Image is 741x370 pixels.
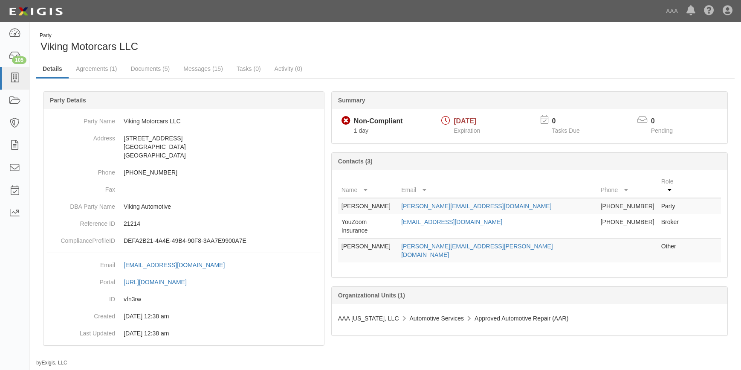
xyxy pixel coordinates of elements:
div: Party [40,32,138,39]
td: YouZoom Insurance [338,214,398,239]
div: [EMAIL_ADDRESS][DOMAIN_NAME] [124,261,225,269]
dt: Party Name [47,113,115,125]
dd: [STREET_ADDRESS] [GEOGRAPHIC_DATA] [GEOGRAPHIC_DATA] [47,130,321,164]
dt: Phone [47,164,115,177]
td: [PERSON_NAME] [338,239,398,263]
a: [PERSON_NAME][EMAIL_ADDRESS][DOMAIN_NAME] [401,203,551,210]
span: Automotive Services [410,315,464,322]
div: Non-Compliant [354,117,403,126]
dt: Last Updated [47,325,115,338]
dt: ComplianceProfileID [47,232,115,245]
span: Approved Automotive Repair (AAR) [475,315,568,322]
i: Non-Compliant [342,117,350,125]
p: DEFA2B21-4A4E-49B4-90F8-3AA7E9900A7E [124,236,321,245]
td: [PERSON_NAME] [338,198,398,214]
a: Tasks (0) [230,60,267,77]
a: Messages (15) [177,60,229,77]
td: [PHONE_NUMBER] [597,214,658,239]
b: Party Details [50,97,86,104]
span: Tasks Due [552,127,579,134]
span: Expiration [454,127,480,134]
dt: ID [47,291,115,303]
b: Contacts (3) [338,158,373,165]
p: 21214 [124,219,321,228]
b: Organizational Units (1) [338,292,405,299]
div: 105 [12,56,26,64]
th: Phone [597,174,658,198]
th: Name [338,174,398,198]
dt: DBA Party Name [47,198,115,211]
td: Other [658,239,687,263]
dt: Created [47,308,115,320]
dt: Reference ID [47,215,115,228]
a: [URL][DOMAIN_NAME] [124,279,196,286]
dt: Portal [47,274,115,286]
a: Exigis, LLC [42,360,67,366]
dd: Viking Motorcars LLC [47,113,321,130]
td: Broker [658,214,687,239]
p: 0 [651,117,683,126]
a: [EMAIL_ADDRESS][DOMAIN_NAME] [401,219,502,225]
dt: Fax [47,181,115,194]
a: Agreements (1) [69,60,123,77]
dd: 03/10/2023 12:38 am [47,308,321,325]
div: Viking Motorcars LLC [36,32,379,54]
small: by [36,359,67,367]
dt: Email [47,256,115,269]
a: [EMAIL_ADDRESS][DOMAIN_NAME] [124,262,234,268]
a: Activity (0) [268,60,309,77]
a: [PERSON_NAME][EMAIL_ADDRESS][PERSON_NAME][DOMAIN_NAME] [401,243,553,258]
a: AAA [662,3,682,20]
th: Role [658,174,687,198]
span: Pending [651,127,673,134]
dd: vfn3rw [47,291,321,308]
span: [DATE] [454,117,476,125]
img: logo-5460c22ac91f19d4615b14bd174203de0afe785f0fc80cf4dbbc73dc1793850b.png [6,4,65,19]
span: Viking Motorcars LLC [41,41,138,52]
p: 0 [552,117,590,126]
td: [PHONE_NUMBER] [597,198,658,214]
span: AAA [US_STATE], LLC [338,315,399,322]
td: Party [658,198,687,214]
th: Email [398,174,597,198]
i: Help Center - Complianz [704,6,714,16]
dt: Address [47,130,115,143]
p: Viking Automotive [124,202,321,211]
span: Since 09/11/2025 [354,127,368,134]
a: Documents (5) [124,60,176,77]
b: Summary [338,97,365,104]
dd: [PHONE_NUMBER] [47,164,321,181]
a: Details [36,60,69,79]
dd: 03/10/2023 12:38 am [47,325,321,342]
